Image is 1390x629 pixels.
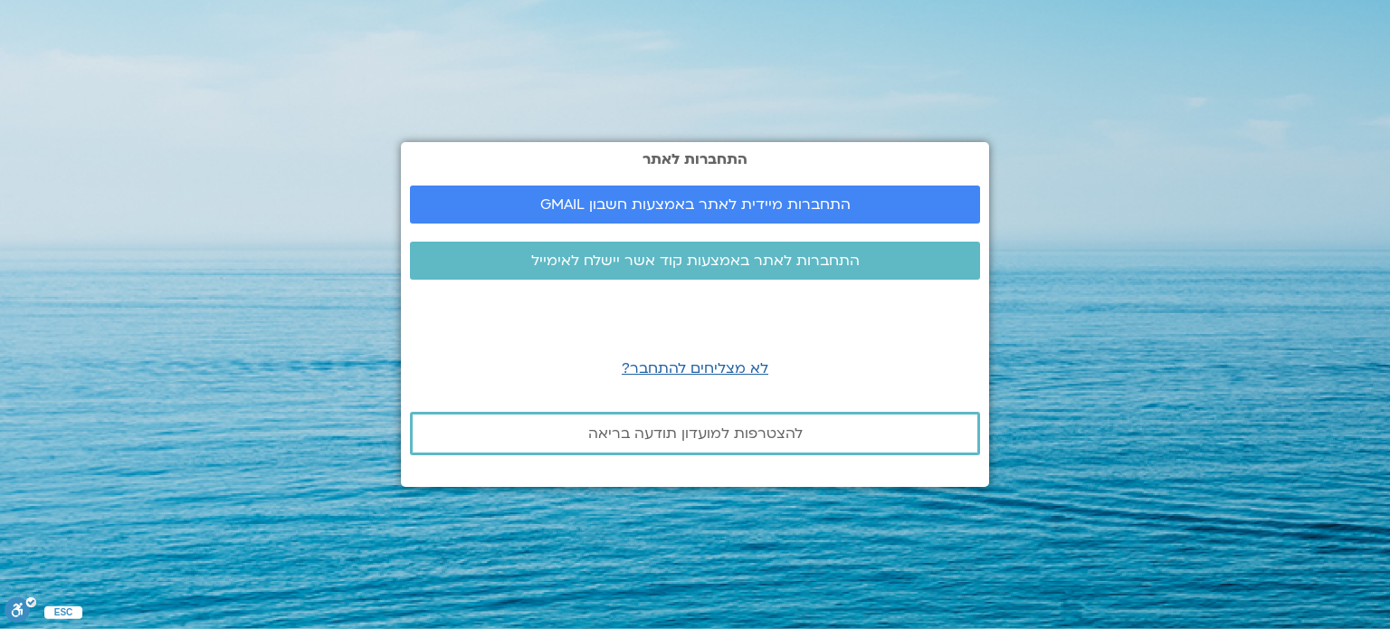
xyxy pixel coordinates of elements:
[410,412,980,455] a: להצטרפות למועדון תודעה בריאה
[410,151,980,167] h2: התחברות לאתר
[622,358,768,378] a: לא מצליחים להתחבר?
[588,425,803,442] span: להצטרפות למועדון תודעה בריאה
[410,242,980,280] a: התחברות לאתר באמצעות קוד אשר יישלח לאימייל
[540,196,851,213] span: התחברות מיידית לאתר באמצעות חשבון GMAIL
[531,253,860,269] span: התחברות לאתר באמצעות קוד אשר יישלח לאימייל
[410,186,980,224] a: התחברות מיידית לאתר באמצעות חשבון GMAIL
